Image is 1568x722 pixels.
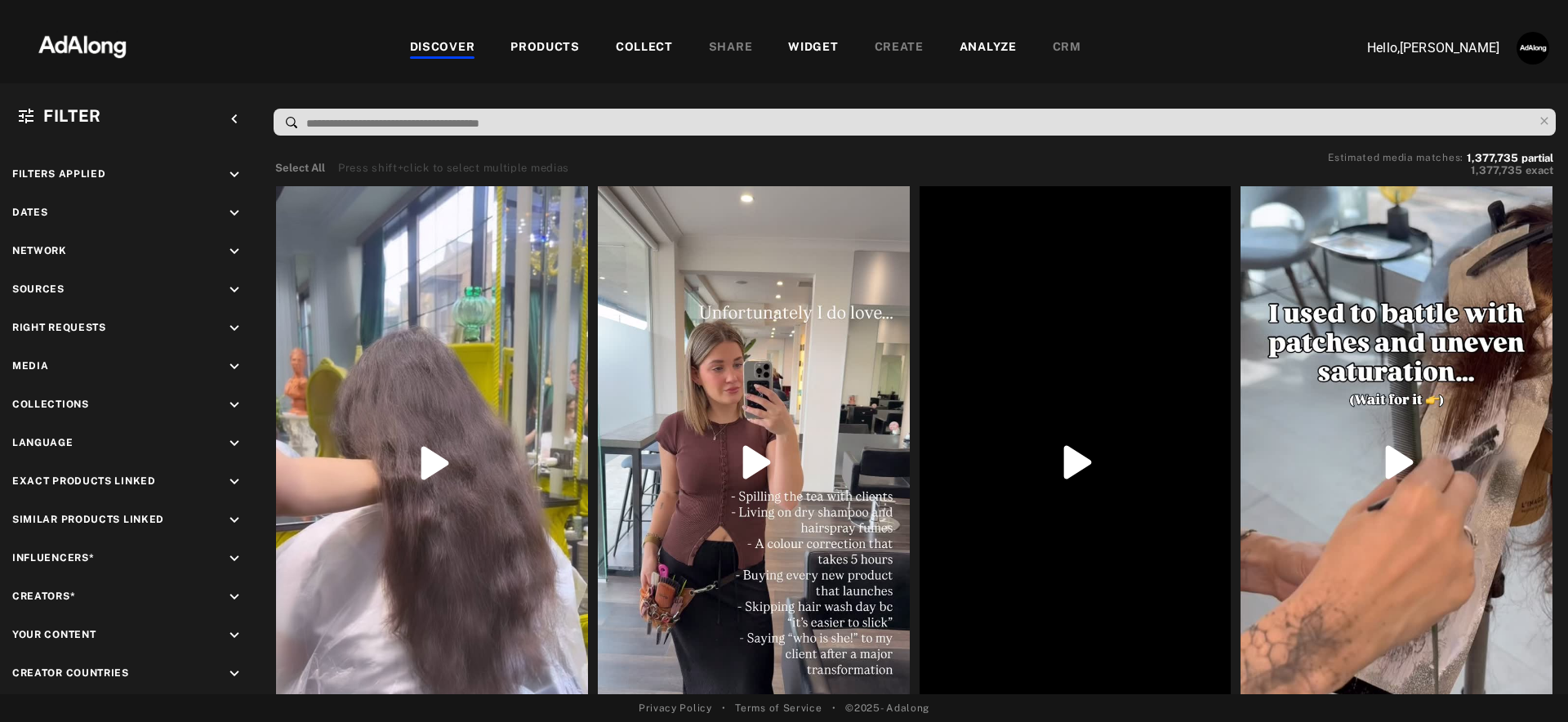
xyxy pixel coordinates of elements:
[12,514,164,525] span: Similar Products Linked
[225,511,243,529] i: keyboard_arrow_down
[225,550,243,568] i: keyboard_arrow_down
[960,38,1017,58] div: ANALYZE
[12,437,73,448] span: Language
[12,399,89,410] span: Collections
[735,701,822,715] a: Terms of Service
[709,38,753,58] div: SHARE
[225,319,243,337] i: keyboard_arrow_down
[12,667,129,679] span: Creator Countries
[225,281,243,299] i: keyboard_arrow_down
[12,322,106,333] span: Right Requests
[1467,154,1553,163] button: 1,377,735partial
[12,245,67,256] span: Network
[1467,152,1518,164] span: 1,377,735
[12,168,106,180] span: Filters applied
[788,38,838,58] div: WIDGET
[12,283,65,295] span: Sources
[225,665,243,683] i: keyboard_arrow_down
[225,588,243,606] i: keyboard_arrow_down
[11,20,154,69] img: 63233d7d88ed69de3c212112c67096b6.png
[12,207,48,218] span: Dates
[1512,28,1553,69] button: Account settings
[225,166,243,184] i: keyboard_arrow_down
[1053,38,1081,58] div: CRM
[338,160,569,176] div: Press shift+click to select multiple medias
[1471,164,1522,176] span: 1,377,735
[639,701,712,715] a: Privacy Policy
[845,701,929,715] span: © 2025 - Adalong
[616,38,673,58] div: COLLECT
[832,701,836,715] span: •
[225,204,243,222] i: keyboard_arrow_down
[225,243,243,261] i: keyboard_arrow_down
[410,38,475,58] div: DISCOVER
[1328,152,1463,163] span: Estimated media matches:
[12,475,156,487] span: Exact Products Linked
[12,591,75,602] span: Creators*
[43,106,101,126] span: Filter
[225,626,243,644] i: keyboard_arrow_down
[1336,38,1499,58] p: Hello, [PERSON_NAME]
[225,435,243,452] i: keyboard_arrow_down
[225,110,243,128] i: keyboard_arrow_left
[1328,163,1553,179] button: 1,377,735exact
[275,160,325,176] button: Select All
[225,396,243,414] i: keyboard_arrow_down
[12,552,94,564] span: Influencers*
[1517,32,1549,65] img: AATXAJzUJh5t706S9lc_3n6z7NVUglPkrjZIexBIJ3ug=s96-c
[12,629,96,640] span: Your Content
[12,360,49,372] span: Media
[510,38,580,58] div: PRODUCTS
[225,473,243,491] i: keyboard_arrow_down
[722,701,726,715] span: •
[225,358,243,376] i: keyboard_arrow_down
[875,38,924,58] div: CREATE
